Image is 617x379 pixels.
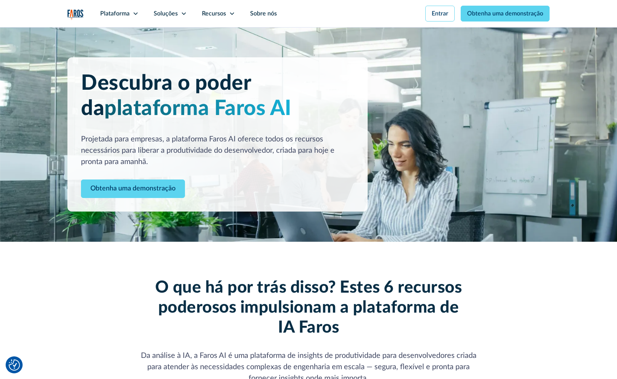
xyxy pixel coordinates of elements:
font: Obtenha uma demonstração [90,185,176,192]
button: Configurações de cookies [9,359,20,371]
img: Botão de consentimento de revisão [9,359,20,371]
font: Descubra o poder da [81,73,251,119]
font: Recursos [202,11,226,17]
font: O que há por trás disso? Estes 6 recursos poderosos impulsionam a plataforma de IA Faros [155,279,462,336]
img: Logotipo da empresa de análise e relatórios Faros. [67,9,84,20]
font: Plataforma [100,11,130,17]
font: Sobre nós [250,11,277,17]
a: lar [67,9,84,20]
font: Soluções [154,11,178,17]
font: Projetada para empresas, a plataforma Faros AI oferece todos os recursos necessários para liberar... [81,135,334,166]
font: plataforma Faros AI [104,98,292,119]
font: Entrar [432,11,448,17]
a: Obtenha uma demonstração [461,6,550,21]
font: Obtenha uma demonstração [467,11,543,17]
a: Modal de contato [81,180,185,198]
a: Entrar [425,6,455,21]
